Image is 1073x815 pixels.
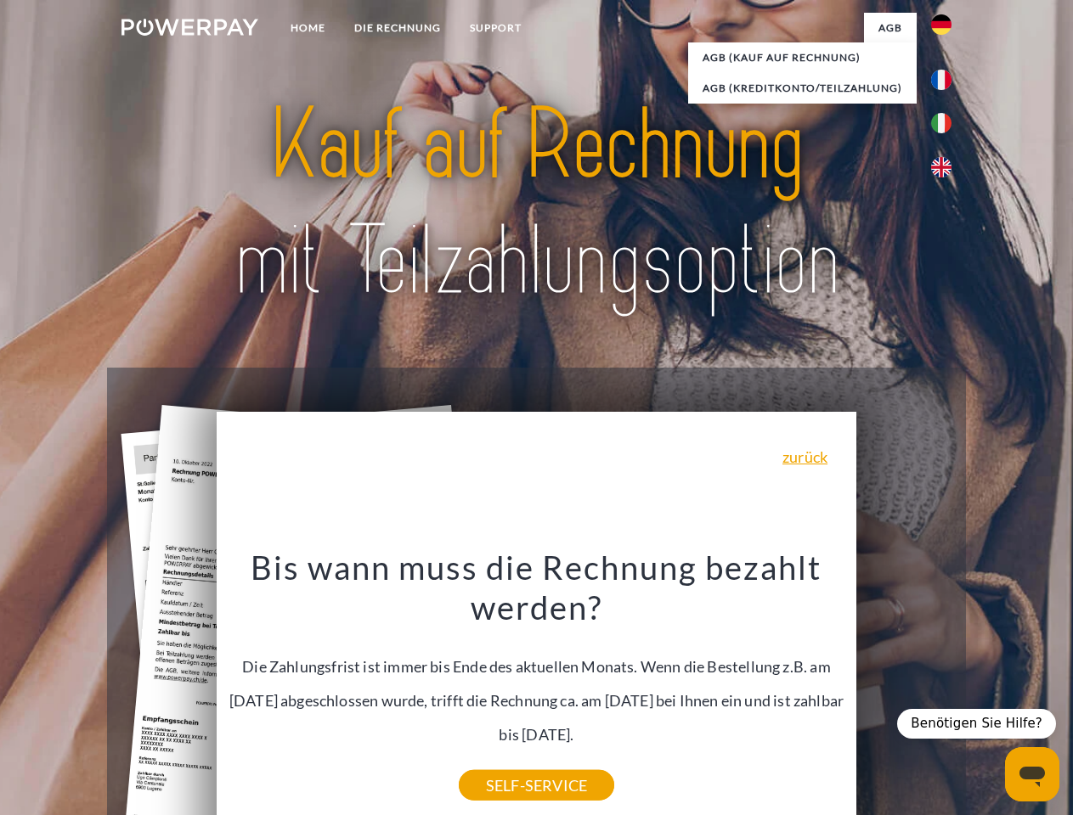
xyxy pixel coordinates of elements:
[688,73,917,104] a: AGB (Kreditkonto/Teilzahlung)
[931,113,952,133] img: it
[121,19,258,36] img: logo-powerpay-white.svg
[227,547,847,628] h3: Bis wann muss die Rechnung bezahlt werden?
[455,13,536,43] a: SUPPORT
[340,13,455,43] a: DIE RECHNUNG
[782,449,827,464] a: zurück
[897,709,1056,739] div: Benötigen Sie Hilfe?
[931,157,952,177] img: en
[276,13,340,43] a: Home
[931,70,952,90] img: fr
[688,42,917,73] a: AGB (Kauf auf Rechnung)
[931,14,952,35] img: de
[864,13,917,43] a: agb
[162,81,911,325] img: title-powerpay_de.svg
[227,547,847,785] div: Die Zahlungsfrist ist immer bis Ende des aktuellen Monats. Wenn die Bestellung z.B. am [DATE] abg...
[1005,747,1059,801] iframe: Schaltfläche zum Öffnen des Messaging-Fensters; Konversation läuft
[459,770,614,801] a: SELF-SERVICE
